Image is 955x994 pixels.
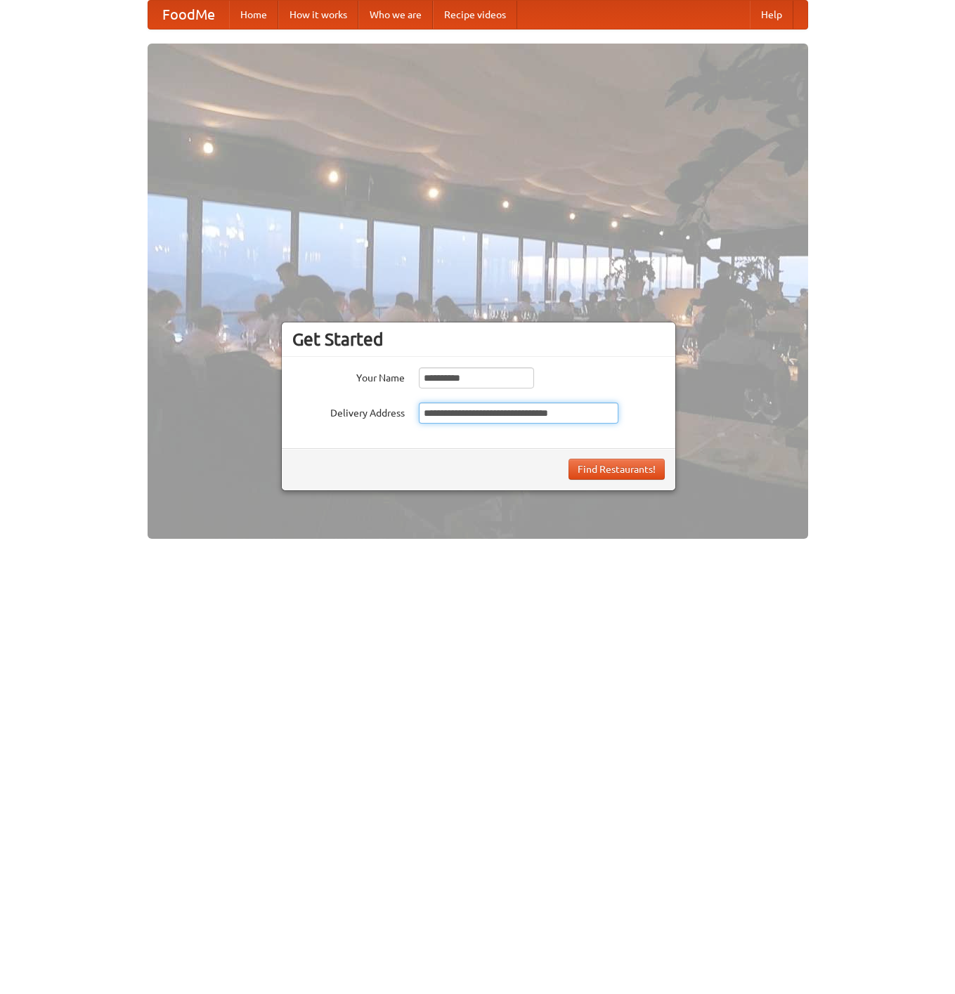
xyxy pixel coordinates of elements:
a: Home [229,1,278,29]
h3: Get Started [292,329,665,350]
a: Who we are [358,1,433,29]
a: FoodMe [148,1,229,29]
a: Help [750,1,793,29]
a: Recipe videos [433,1,517,29]
button: Find Restaurants! [569,459,665,480]
label: Delivery Address [292,403,405,420]
a: How it works [278,1,358,29]
label: Your Name [292,367,405,385]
